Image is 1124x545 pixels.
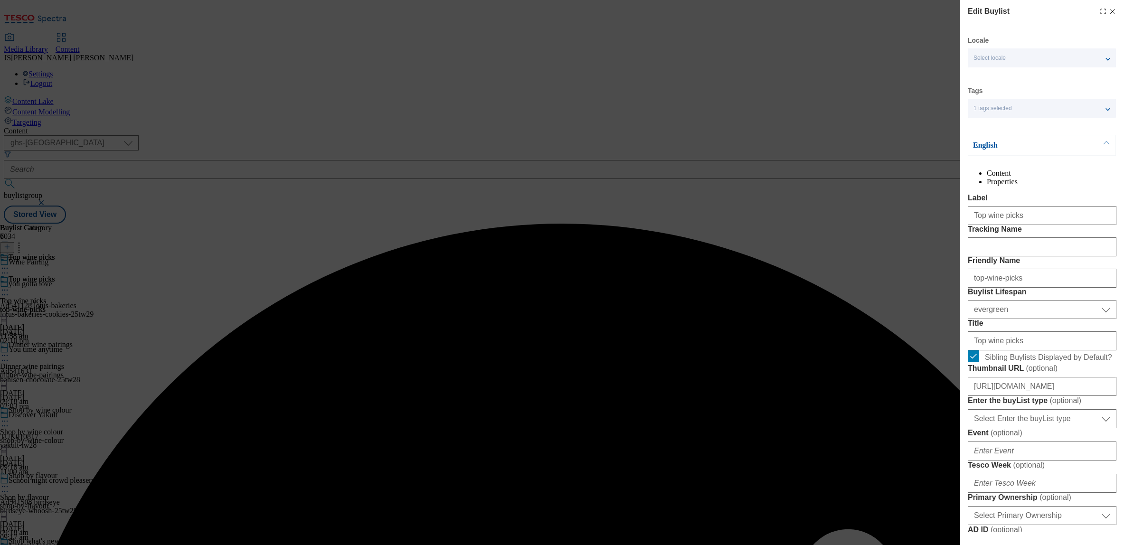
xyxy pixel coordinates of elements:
[968,493,1116,502] label: Primary Ownership
[968,237,1116,256] input: Enter Tracking Name
[968,377,1116,396] input: Enter Thumbnail URL
[968,99,1116,118] button: 1 tags selected
[968,288,1116,296] label: Buylist Lifespan
[968,225,1116,234] label: Tracking Name
[991,429,1022,437] span: ( optional )
[968,38,989,43] label: Locale
[973,105,1012,112] span: 1 tags selected
[973,141,1073,150] p: English
[968,88,983,94] label: Tags
[968,6,1010,17] h4: Edit Buylist
[968,269,1116,288] input: Enter Friendly Name
[987,169,1116,178] li: Content
[968,460,1116,470] label: Tesco Week
[987,178,1116,186] li: Properties
[1026,364,1058,372] span: ( optional )
[973,55,1006,62] span: Select locale
[968,319,1116,328] label: Title
[968,194,1116,202] label: Label
[991,526,1022,534] span: ( optional )
[968,396,1116,405] label: Enter the buyList type
[968,48,1116,67] button: Select locale
[968,256,1116,265] label: Friendly Name
[985,353,1112,362] span: Sibling Buylists Displayed by Default?
[1013,461,1045,469] span: ( optional )
[968,442,1116,460] input: Enter Event
[968,525,1116,535] label: AD ID
[968,206,1116,225] input: Enter Label
[1049,396,1081,404] span: ( optional )
[968,428,1116,438] label: Event
[1039,493,1071,501] span: ( optional )
[968,364,1116,373] label: Thumbnail URL
[968,331,1116,350] input: Enter Title
[968,474,1116,493] input: Enter Tesco Week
